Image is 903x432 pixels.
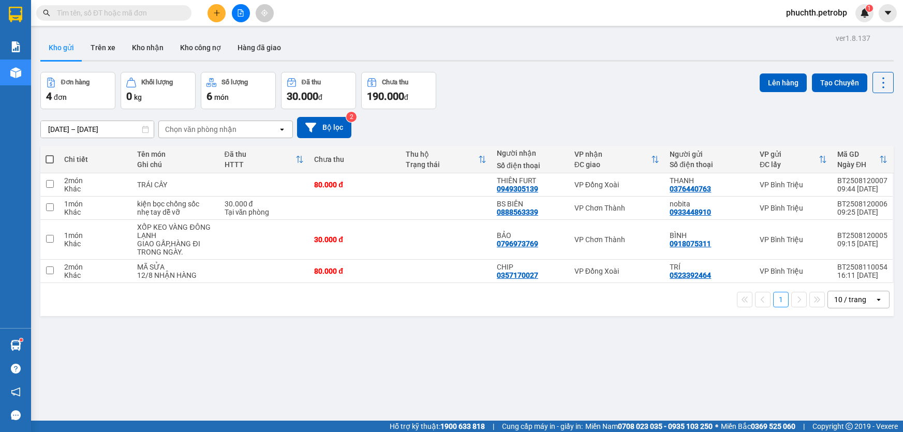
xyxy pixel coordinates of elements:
div: 0918075311 [670,240,711,248]
div: ver 1.8.137 [836,33,870,44]
span: đơn [54,93,67,101]
img: warehouse-icon [10,67,21,78]
div: BT2508120007 [837,176,887,185]
div: Ngày ĐH [837,160,879,169]
div: VP Bình Triệu [760,204,827,212]
th: Toggle SortBy [401,146,492,173]
button: Bộ lọc [297,117,351,138]
div: Khác [64,208,127,216]
span: Cung cấp máy in - giấy in: [502,421,583,432]
th: Toggle SortBy [832,146,893,173]
div: 30.000 đ [314,235,395,244]
th: Toggle SortBy [754,146,832,173]
div: 2 món [64,263,127,271]
div: CHIP [497,263,564,271]
div: 0357170027 [497,271,538,279]
span: plus [213,9,220,17]
span: đ [404,93,408,101]
div: kiện bọc chống sốc [137,200,214,208]
button: plus [208,4,226,22]
div: Chi tiết [64,155,127,163]
span: đ [318,93,322,101]
div: 2 món [64,176,127,185]
span: ⚪️ [715,424,718,428]
sup: 2 [346,112,357,122]
div: 16:11 [DATE] [837,271,887,279]
img: logo-vxr [9,7,22,22]
button: file-add [232,4,250,22]
span: 1 [867,5,871,12]
div: 0796973769 [497,240,538,248]
div: TRÁI CÂY [137,181,214,189]
strong: 0369 525 060 [751,422,795,430]
div: VP Chơn Thành [574,235,660,244]
span: 0 [126,90,132,102]
svg: open [875,295,883,304]
div: VP Bình Triệu [760,181,827,189]
div: 0949305139 [497,185,538,193]
div: 0376440763 [670,185,711,193]
div: Khác [64,271,127,279]
div: Số điện thoại [670,160,749,169]
div: 1 món [64,200,127,208]
div: HTTT [225,160,296,169]
div: Khác [64,240,127,248]
button: 1 [773,292,789,307]
div: 80.000 đ [314,181,395,189]
div: Người gửi [670,150,749,158]
div: TRÍ [670,263,749,271]
div: VP Bình Triệu [760,267,827,275]
button: Đơn hàng4đơn [40,72,115,109]
button: Số lượng6món [201,72,276,109]
span: file-add [237,9,244,17]
span: question-circle [11,364,21,374]
div: nhẹ tay dễ vỡ [137,208,214,216]
div: Đã thu [302,79,321,86]
span: caret-down [883,8,893,18]
div: 09:15 [DATE] [837,240,887,248]
button: Kho nhận [124,35,172,60]
div: BS BIÊN [497,200,564,208]
button: Khối lượng0kg [121,72,196,109]
svg: open [278,125,286,133]
div: Thu hộ [406,150,478,158]
div: BT2508110054 [837,263,887,271]
span: 190.000 [367,90,404,102]
div: Khối lượng [141,79,173,86]
div: Đã thu [225,150,296,158]
div: BT2508120005 [837,231,887,240]
div: Chọn văn phòng nhận [165,124,236,135]
div: Đơn hàng [61,79,90,86]
div: 80.000 đ [314,267,395,275]
div: nobita [670,200,749,208]
span: phuchth.petrobp [778,6,855,19]
div: Chưa thu [314,155,395,163]
div: VP Đồng Xoài [574,181,660,189]
div: 12/8 NHẬN HÀNG [137,271,214,279]
div: ĐC lấy [760,160,819,169]
div: 10 / trang [834,294,866,305]
input: Select a date range. [41,121,154,138]
span: món [214,93,229,101]
sup: 1 [20,338,23,341]
div: VP nhận [574,150,652,158]
div: Số lượng [221,79,248,86]
div: Tên món [137,150,214,158]
button: Trên xe [82,35,124,60]
button: caret-down [879,4,897,22]
div: VP Đồng Xoài [574,267,660,275]
sup: 1 [866,5,873,12]
span: search [43,9,50,17]
span: 6 [206,90,212,102]
div: 0523392464 [670,271,711,279]
span: notification [11,387,21,397]
div: VP gửi [760,150,819,158]
div: MÃ SỬA [137,263,214,271]
input: Tìm tên, số ĐT hoặc mã đơn [57,7,179,19]
div: Ghi chú [137,160,214,169]
span: copyright [846,423,853,430]
span: | [803,421,805,432]
span: message [11,410,21,420]
div: XỐP KEO VÀNG ĐÔNG LẠNH [137,223,214,240]
span: 4 [46,90,52,102]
